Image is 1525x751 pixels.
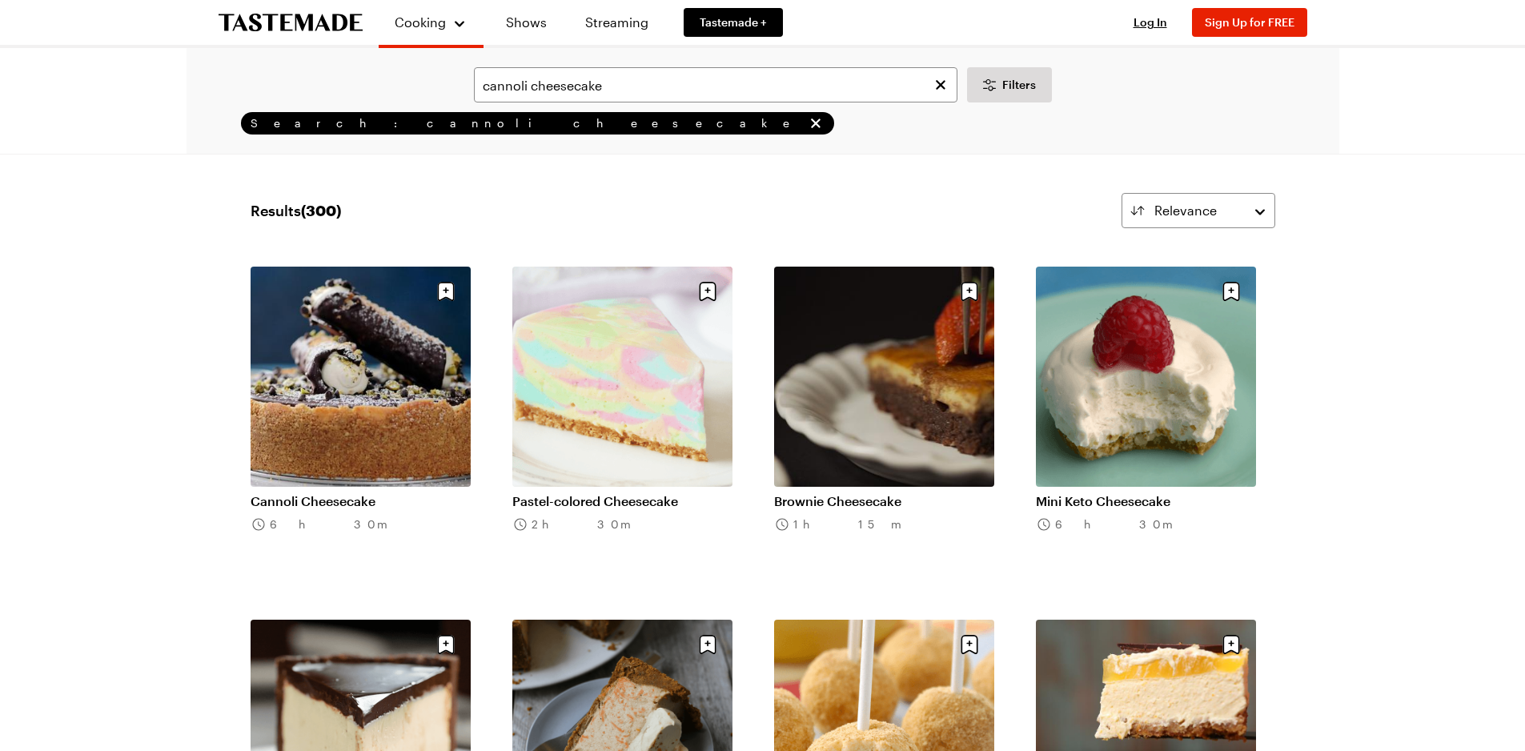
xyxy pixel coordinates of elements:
[395,14,446,30] span: Cooking
[954,629,985,660] button: Save recipe
[774,493,994,509] a: Brownie Cheesecake
[1192,8,1307,37] button: Sign Up for FREE
[1118,14,1182,30] button: Log In
[512,493,732,509] a: Pastel-colored Cheesecake
[474,67,957,102] input: Search for a Recipe
[1154,201,1217,220] span: Relevance
[1205,15,1294,29] span: Sign Up for FREE
[1036,493,1256,509] a: Mini Keto Cheesecake
[1002,77,1036,93] span: Filters
[431,276,461,307] button: Save recipe
[251,493,471,509] a: Cannoli Cheesecake
[692,629,723,660] button: Save recipe
[954,276,985,307] button: Save recipe
[684,8,783,37] a: Tastemade +
[301,202,341,219] span: ( 300 )
[967,67,1052,102] button: Desktop filters
[700,14,767,30] span: Tastemade +
[807,114,825,132] button: remove Search: cannoli cheesecake
[1216,276,1246,307] button: Save recipe
[431,629,461,660] button: Save recipe
[251,116,804,131] span: Search: cannoli cheesecake
[219,14,363,32] a: To Tastemade Home Page
[1122,193,1275,228] button: Relevance
[251,199,341,222] span: Results
[932,76,949,94] button: Clear search
[692,276,723,307] button: Save recipe
[1134,15,1167,29] span: Log In
[1216,629,1246,660] button: Save recipe
[395,6,468,38] button: Cooking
